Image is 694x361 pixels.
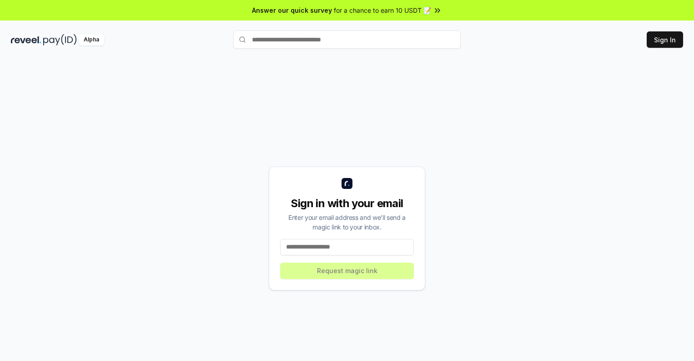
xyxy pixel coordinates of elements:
[280,213,414,232] div: Enter your email address and we’ll send a magic link to your inbox.
[43,34,77,46] img: pay_id
[280,196,414,211] div: Sign in with your email
[342,178,352,189] img: logo_small
[252,5,332,15] span: Answer our quick survey
[11,34,41,46] img: reveel_dark
[334,5,431,15] span: for a chance to earn 10 USDT 📝
[79,34,104,46] div: Alpha
[647,31,683,48] button: Sign In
